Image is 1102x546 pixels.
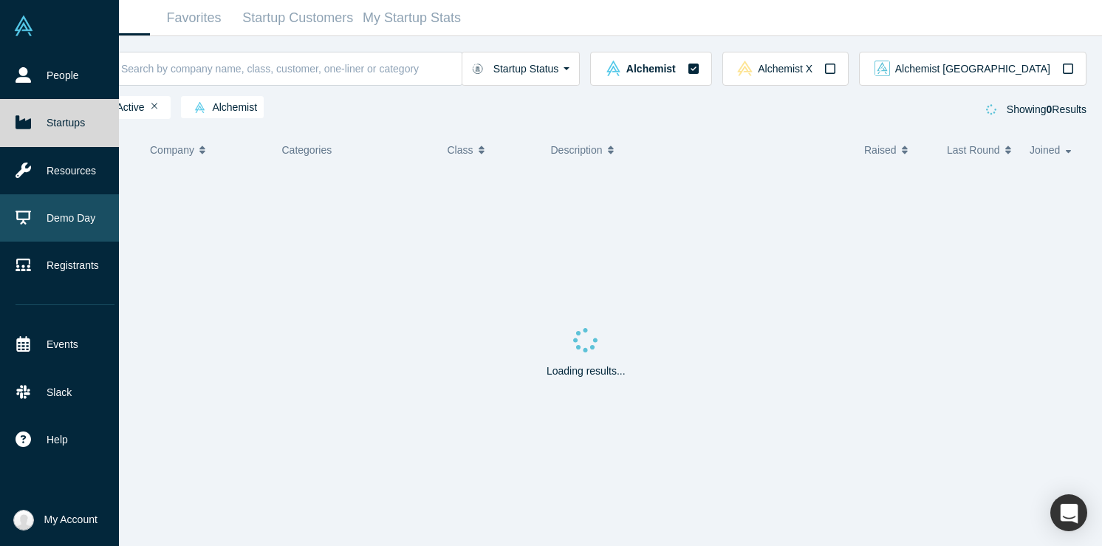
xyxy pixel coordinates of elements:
span: Help [47,432,68,448]
span: Categories [282,144,332,156]
span: Joined [1030,134,1060,165]
img: alchemist_aj Vault Logo [875,61,890,76]
strong: 0 [1047,103,1053,115]
button: Last Round [947,134,1014,165]
img: alchemistx Vault Logo [737,61,753,76]
button: Description [551,134,849,165]
span: Alchemist X [758,64,812,74]
button: Company [150,134,259,165]
span: Last Round [947,134,1000,165]
img: Alchemist Vault Logo [13,16,34,36]
span: Alchemist [626,64,676,74]
button: Startup Status [462,52,581,86]
span: Showing Results [1007,103,1086,115]
button: My Account [13,510,97,530]
p: Loading results... [547,364,626,379]
span: Active [92,102,145,114]
img: alchemist Vault Logo [194,102,205,113]
a: My Startup Stats [358,1,466,35]
span: Class [448,134,473,165]
span: Alchemist [GEOGRAPHIC_DATA] [895,64,1050,74]
span: Description [551,134,603,165]
button: Joined [1030,134,1076,165]
button: Raised [864,134,931,165]
button: alchemist_aj Vault LogoAlchemist [GEOGRAPHIC_DATA] [859,52,1086,86]
img: Startup status [472,63,483,75]
button: alchemist Vault LogoAlchemist [590,52,711,86]
a: Favorites [150,1,238,35]
span: Alchemist [188,102,257,114]
img: alchemist Vault Logo [606,61,621,76]
button: Class [448,134,528,165]
span: Company [150,134,194,165]
button: alchemistx Vault LogoAlchemist X [722,52,849,86]
span: Raised [864,134,897,165]
button: Remove Filter [151,101,158,112]
input: Search by company name, class, customer, one-liner or category [120,51,462,86]
img: Jorge Gomez's Account [13,510,34,530]
span: My Account [44,512,97,528]
a: Startup Customers [238,1,358,35]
